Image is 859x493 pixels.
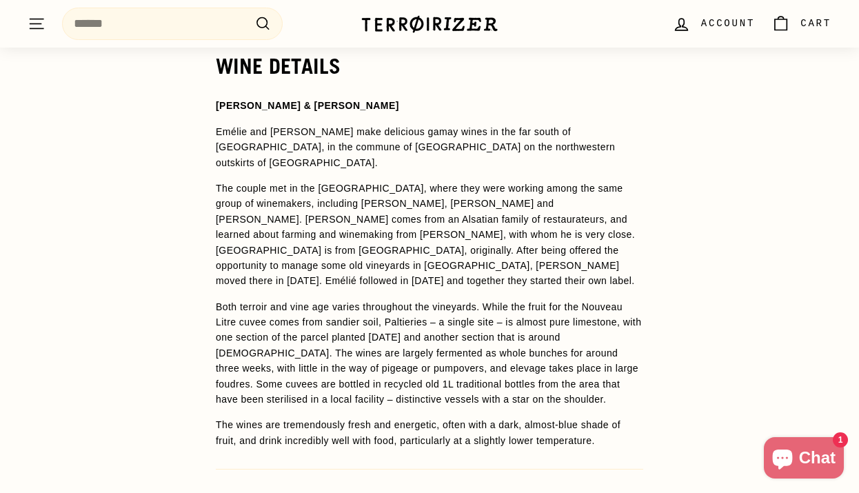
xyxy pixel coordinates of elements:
[763,3,840,44] a: Cart
[664,3,763,44] a: Account
[216,124,643,170] p: Emélie and [PERSON_NAME] make delicious gamay wines in the far south of [GEOGRAPHIC_DATA], in the...
[216,54,643,78] h2: WINE DETAILS
[800,16,831,31] span: Cart
[760,437,848,482] inbox-online-store-chat: Shopify online store chat
[216,417,643,448] p: The wines are tremendously fresh and energetic, often with a dark, almost-blue shade of fruit, an...
[701,16,755,31] span: Account
[216,181,643,289] p: The couple met in the [GEOGRAPHIC_DATA], where they were working among the same group of winemake...
[216,299,643,408] p: Both terroir and vine age varies throughout the vineyards. While the fruit for the Nouveau Litre ...
[216,100,399,111] strong: [PERSON_NAME] & [PERSON_NAME]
